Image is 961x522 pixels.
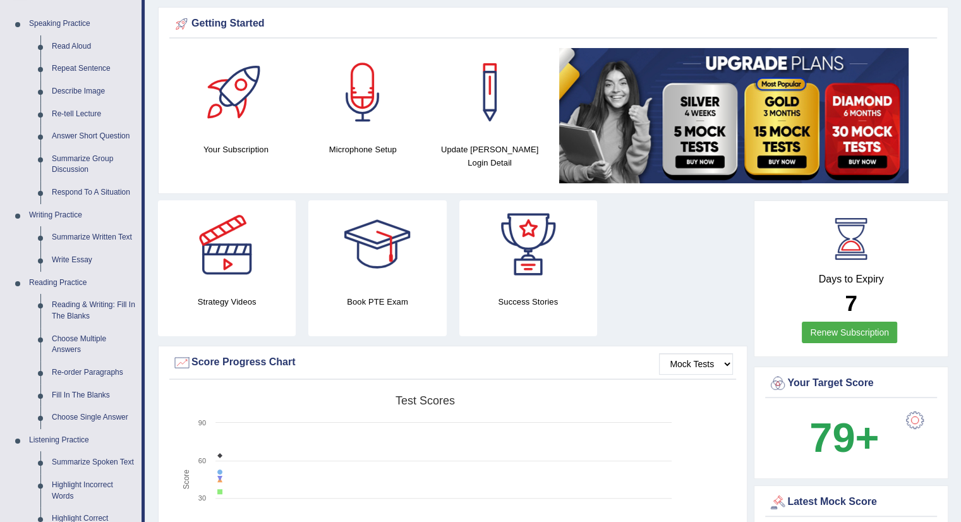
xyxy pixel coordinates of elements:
[845,291,857,315] b: 7
[182,470,191,490] tspan: Score
[172,353,733,372] div: Score Progress Chart
[46,451,142,474] a: Summarize Spoken Text
[46,35,142,58] a: Read Aloud
[46,406,142,429] a: Choose Single Answer
[46,148,142,181] a: Summarize Group Discussion
[158,295,296,308] h4: Strategy Videos
[308,295,446,308] h4: Book PTE Exam
[559,48,909,183] img: small5.jpg
[46,294,142,327] a: Reading & Writing: Fill In The Blanks
[46,328,142,361] a: Choose Multiple Answers
[46,249,142,272] a: Write Essay
[396,394,455,407] tspan: Test scores
[306,143,420,156] h4: Microphone Setup
[768,493,934,512] div: Latest Mock Score
[46,80,142,103] a: Describe Image
[809,415,879,461] b: 79+
[23,429,142,452] a: Listening Practice
[198,494,206,502] text: 30
[433,143,547,169] h4: Update [PERSON_NAME] Login Detail
[46,125,142,148] a: Answer Short Question
[768,274,934,285] h4: Days to Expiry
[172,15,934,33] div: Getting Started
[46,58,142,80] a: Repeat Sentence
[198,419,206,427] text: 90
[198,457,206,464] text: 60
[46,226,142,249] a: Summarize Written Text
[23,13,142,35] a: Speaking Practice
[768,374,934,393] div: Your Target Score
[23,272,142,294] a: Reading Practice
[46,474,142,507] a: Highlight Incorrect Words
[23,204,142,227] a: Writing Practice
[459,295,597,308] h4: Success Stories
[179,143,293,156] h4: Your Subscription
[802,322,897,343] a: Renew Subscription
[46,384,142,407] a: Fill In The Blanks
[46,361,142,384] a: Re-order Paragraphs
[46,103,142,126] a: Re-tell Lecture
[46,181,142,204] a: Respond To A Situation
